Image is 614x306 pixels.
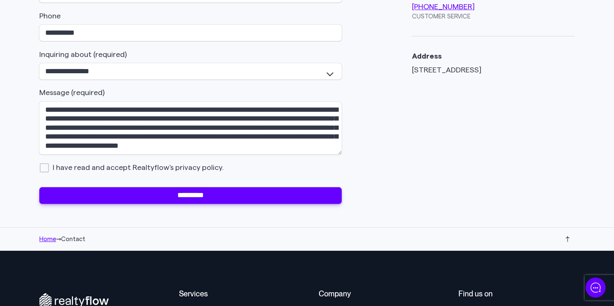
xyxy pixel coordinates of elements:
[39,11,61,21] label: Phone
[39,50,127,59] label: Inquiring about (required)
[586,278,606,298] iframe: gist-messenger-bubble-iframe
[458,289,493,298] span: Find us on
[70,252,106,257] span: We run on Gist
[13,66,155,106] h2: Welcome to RealtyFlow . Let's chat — Start a new conversation below.
[13,51,155,64] h1: How can we help...
[13,121,154,138] button: New conversation
[412,51,575,61] p: Address
[412,13,575,21] p: Customer Service
[39,235,85,243] nav: breadcrumbs
[39,163,224,172] span: I have read and accept Realtyflow's privacy policy.
[179,289,208,298] span: Services
[61,236,85,242] span: Contact
[412,3,475,10] a: [PHONE_NUMBER]
[39,236,56,242] a: Home
[13,13,26,27] img: Company Logo
[39,88,105,97] label: Message (required)
[319,289,351,298] span: Company
[412,65,575,75] address: [STREET_ADDRESS]
[56,236,61,242] span: ⇝
[54,126,100,133] span: New conversation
